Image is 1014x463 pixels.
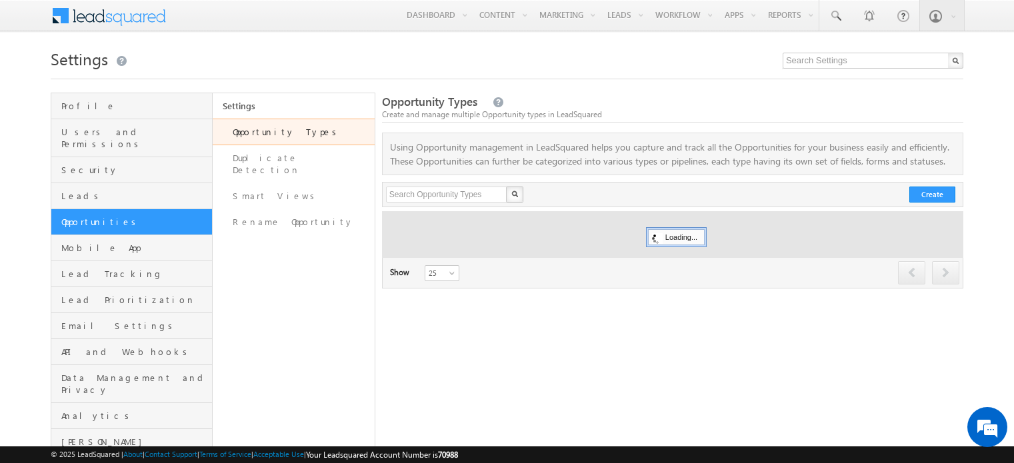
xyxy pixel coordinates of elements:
[213,145,374,183] a: Duplicate Detection
[61,242,209,254] span: Mobile App
[306,450,458,460] span: Your Leadsquared Account Number is
[382,94,477,109] span: Opportunity Types
[61,100,209,112] span: Profile
[61,164,209,176] span: Security
[51,313,212,339] a: Email Settings
[61,320,209,332] span: Email Settings
[213,183,374,209] a: Smart Views
[425,265,459,281] a: 25
[253,450,304,458] a: Acceptable Use
[199,450,251,458] a: Terms of Service
[382,109,963,121] div: Create and manage multiple Opportunity types in LeadSquared
[390,266,414,278] div: Show
[51,183,212,209] a: Leads
[511,191,518,197] img: Search
[61,126,209,150] span: Users and Permissions
[51,93,212,119] a: Profile
[51,209,212,235] a: Opportunities
[213,119,374,145] a: Opportunity Types
[61,436,209,448] span: [PERSON_NAME]
[648,229,705,245] div: Loading...
[123,450,143,458] a: About
[51,403,212,429] a: Analytics
[61,294,209,306] span: Lead Prioritization
[386,187,508,203] input: Search Opportunity Types
[61,372,209,396] span: Data Management and Privacy
[783,53,963,69] input: Search Settings
[61,190,209,202] span: Leads
[213,209,374,235] a: Rename Opportunity
[51,448,458,461] span: © 2025 LeadSquared | | | | |
[145,450,197,458] a: Contact Support
[61,346,209,358] span: API and Webhooks
[51,339,212,365] a: API and Webhooks
[51,261,212,287] a: Lead Tracking
[383,140,963,168] p: Using Opportunity management in LeadSquared helps you capture and track all the Opportunities for...
[61,410,209,422] span: Analytics
[213,93,374,119] a: Settings
[51,235,212,261] a: Mobile App
[909,187,955,203] button: Create
[438,450,458,460] span: 70988
[425,267,461,279] span: 25
[51,365,212,403] a: Data Management and Privacy
[51,429,212,455] a: [PERSON_NAME]
[61,268,209,280] span: Lead Tracking
[51,157,212,183] a: Security
[61,216,209,228] span: Opportunities
[51,119,212,157] a: Users and Permissions
[51,48,108,69] span: Settings
[51,287,212,313] a: Lead Prioritization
